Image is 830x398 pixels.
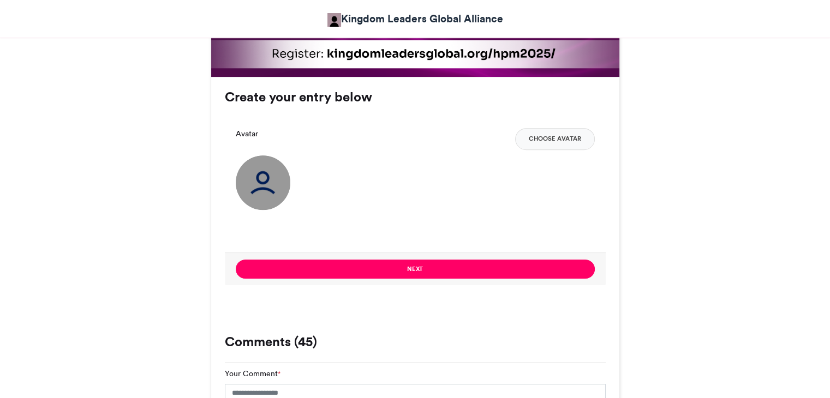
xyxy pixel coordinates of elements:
label: Your Comment [225,368,280,379]
a: Kingdom Leaders Global Alliance [327,11,503,27]
img: user_circle.png [236,155,290,210]
button: Next [236,260,595,279]
img: Kingdom Leaders Global Alliance [327,13,341,27]
h3: Comments (45) [225,335,606,348]
h3: Create your entry below [225,91,606,104]
label: Avatar [236,128,258,140]
button: Choose Avatar [515,128,595,150]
